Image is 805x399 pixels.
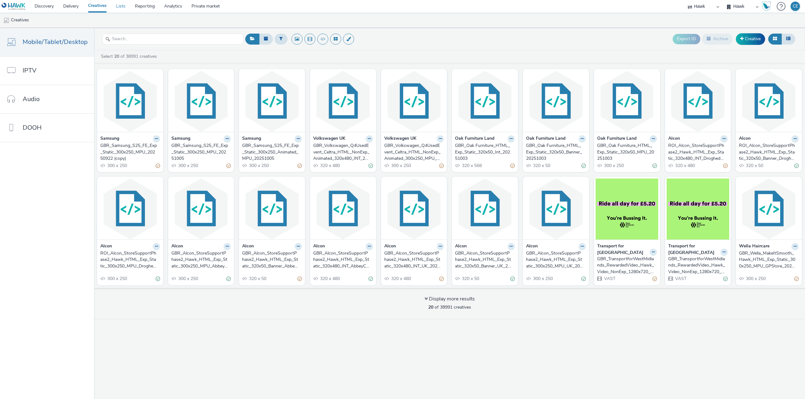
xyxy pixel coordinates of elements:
strong: Wella Haircare [739,243,769,250]
img: GBR_TransportforWestMidlands_RewardedVideo_Hawk_Video_NonExp_1280x720_15"_RewardedVideo_20251003 ... [596,178,658,240]
span: of 38991 creatives [428,304,471,310]
button: Export ID [673,34,700,44]
strong: Alcon [455,243,467,250]
div: Valid [226,276,231,282]
img: GBR_Oak Furniture_HTML_Exp_Static_320x50_MPU_20251003 visual [596,71,658,132]
div: Partially valid [297,162,302,169]
a: Select of 38991 creatives [100,53,159,59]
a: GBR_Alcon_StoreSupportPhase2_Hawk_HTML_Exp_Static_300x250_MPU_AbbeyCentre_20251003 [171,250,231,269]
div: GBR_Alcon_StoreSupportPhase2_Hawk_HTML_Exp_Static_300x250_MPU_AbbeyCentre_20251003 [171,250,229,269]
div: Partially valid [439,162,444,169]
div: Display more results [425,295,475,303]
img: GBR_Samsung_S25_FE_Exp_Static_300x250_Animated_MPU_20251005 visual [241,71,303,132]
div: GBR_Samsung_S25_FE_Exp_Static_300x250_Animated_MPU_20251005 [242,143,299,162]
a: ROI_Alcon_StoreSupportPhase2_Hawk_HTML_Exp_Static_300x250_MPU_Drogheda_20251003 [100,250,160,269]
img: GBR_TransportforWestMidlands_RewardedVideo_Hawk_Video_NonExp_1280x720_10"_RewardedVideo_20251003 ... [667,178,730,240]
span: IPTV [23,66,36,75]
div: Partially valid [723,162,728,169]
div: Valid [581,162,586,169]
strong: Alcon [171,243,183,250]
a: GBR_Alcon_StoreSupportPhase2_Hawk_HTML_Exp_Static_320x50_Banner_AbbeyCentre_20251003 [242,250,302,269]
img: mobile [3,17,9,24]
div: Partially valid [226,162,231,169]
span: Mobile/Tablet/Desktop [23,37,88,46]
span: 320 x 480 [319,163,340,169]
span: VAST [675,276,686,282]
span: 300 x 250 [391,163,411,169]
a: Hawk Academy [762,1,774,11]
strong: Oak Furniture Land [526,135,565,143]
img: ROI_Alcon_StoreSupportPhase2_Hawk_HTML_Exp_Static_320x480_INT_Drogheda_20251003 visual [667,71,730,132]
strong: Samsung [100,135,119,143]
img: GBR_Alcon_StoreSupportPhase2_Hawk_HTML_Exp_Static_300x250_MPU_UK_20251003 visual [525,178,587,240]
div: GBR_Oak Furniture_HTML_Exp_Static_320x50_MPU_20251003 [597,143,654,162]
span: 300 x 250 [745,276,766,282]
div: ROI_Alcon_StoreSupportPhase2_Hawk_HTML_Exp_Static_300x250_MPU_Drogheda_20251003 [100,250,158,269]
button: Grid [768,34,782,44]
div: GBR_Alcon_StoreSupportPhase2_Hawk_HTML_Exp_Static_320x50_Banner_UK_20251003 [455,250,512,269]
strong: Oak Furniture Land [597,135,636,143]
strong: Transport for [GEOGRAPHIC_DATA] [668,243,719,256]
strong: Oak Furniture Land [455,135,494,143]
strong: Alcon [739,135,751,143]
div: Partially valid [510,162,515,169]
img: GBR_Wella_MakeItSmooth_Hawk_HTML_Exp_Static_300x250_MPU_GPStore_20251002 visual [737,178,800,240]
span: 320 x 50 [745,163,763,169]
span: 320 x 480 [391,276,411,282]
span: 300 x 250 [107,163,127,169]
div: GBR_Volkswagen_Q4UsedEvent_Celtra_HTML_NonExp_Animated_300x250_MPU_20251003 [384,143,441,162]
span: 320 x 50 [248,276,266,282]
strong: Alcon [313,243,325,250]
span: Audio [23,94,40,104]
span: 320 x 480 [319,276,340,282]
span: 300 x 250 [178,276,198,282]
a: GBR_Volkswagen_Q4UsedEvent_Celtra_HTML_NonExp_Animated_300x250_MPU_20251003 [384,143,444,162]
img: ROI_Alcon_StoreSupportPhase2_Hawk_HTML_Exp_Static_320x50_Banner_Drogheda_20251003 visual [737,71,800,132]
img: ROI_Alcon_StoreSupportPhase2_Hawk_HTML_Exp_Static_300x250_MPU_Drogheda_20251003 visual [99,178,162,240]
span: DOOH [23,123,42,132]
img: GBR_Samsung_S25_FE_Exp_Static_300x250_MPU_20250922 (copy) visual [99,71,162,132]
span: 300 x 250 [107,276,127,282]
strong: Alcon [242,243,254,250]
img: GBR_Alcon_StoreSupportPhase2_Hawk_HTML_Exp_Static_300x250_MPU_AbbeyCentre_20251003 visual [170,178,233,240]
button: Archive [702,34,733,44]
a: GBR_TransportforWestMidlands_RewardedVideo_Hawk_Video_NonExp_1280x720_10"_RewardedVideo_20251003 [668,256,728,275]
img: GBR_Samsung_S25_FE_Exp_Static_300x250_MPU_20251005 visual [170,71,233,132]
a: ROI_Alcon_StoreSupportPhase2_Hawk_HTML_Exp_Static_320x480_INT_Drogheda_20251003 [668,143,728,162]
div: Partially valid [297,276,302,282]
img: GBR_Alcon_StoreSupportPhase2_Hawk_HTML_Exp_Static_320x50_Banner_AbbeyCentre_20251003 visual [241,178,303,240]
strong: Volkswagen UK [313,135,345,143]
div: GBR_Alcon_StoreSupportPhase2_Hawk_HTML_Exp_Static_320x480_INT_AbbeyCentre_20251003 [313,250,370,269]
span: 300 x 250 [532,276,553,282]
input: Search... [102,34,244,45]
strong: Alcon [668,135,680,143]
img: GBR_Volkswagen_Q4UsedEvent_Celtra_HTML_NonExp_Animated_320x480_INT_20251003 visual [312,71,375,132]
a: GBR_Alcon_StoreSupportPhase2_Hawk_HTML_Exp_Static_300x250_MPU_UK_20251003 [526,250,586,269]
a: GBR_Wella_MakeItSmooth_Hawk_HTML_Exp_Static_300x250_MPU_GPStore_20251002 [739,250,799,269]
img: undefined Logo [2,3,26,10]
a: GBR_Alcon_StoreSupportPhase2_Hawk_HTML_Exp_Static_320x480_INT_UK_20251003 [384,250,444,269]
div: Partially valid [156,162,160,169]
img: GBR_Alcon_StoreSupportPhase2_Hawk_HTML_Exp_Static_320x480_INT_UK_20251003 visual [383,178,446,240]
a: GBR_Volkswagen_Q4UsedEvent_Celtra_HTML_NonExp_Animated_320x480_INT_20251003 [313,143,373,162]
span: VAST [603,276,615,282]
div: Partially valid [439,276,444,282]
img: Hawk Academy [762,1,771,11]
div: GBR_Alcon_StoreSupportPhase2_Hawk_HTML_Exp_Static_320x50_Banner_AbbeyCentre_20251003 [242,250,299,269]
span: 300 x 250 [248,163,269,169]
img: GBR_Oak Furniture_HTML_Exp_Static_320x50_Int_20251003 visual [453,71,516,132]
strong: Transport for [GEOGRAPHIC_DATA] [597,243,648,256]
strong: 20 [428,304,433,310]
span: 320 x 50 [461,276,479,282]
div: GBR_Volkswagen_Q4UsedEvent_Celtra_HTML_NonExp_Animated_320x480_INT_20251003 [313,143,370,162]
a: GBR_Alcon_StoreSupportPhase2_Hawk_HTML_Exp_Static_320x50_Banner_UK_20251003 [455,250,515,269]
div: GBR_Alcon_StoreSupportPhase2_Hawk_HTML_Exp_Static_320x480_INT_UK_20251003 [384,250,441,269]
div: GBR_Alcon_StoreSupportPhase2_Hawk_HTML_Exp_Static_300x250_MPU_UK_20251003 [526,250,583,269]
div: Valid [369,276,373,282]
div: GBR_TransportforWestMidlands_RewardedVideo_Hawk_Video_NonExp_1280x720_10"_RewardedVideo_20251003 [668,256,725,275]
a: GBR_Oak Furniture_HTML_Exp_Static_320x50_Banner_20251003 [526,143,586,162]
div: Partially valid [794,276,799,282]
div: GBR_TransportforWestMidlands_RewardedVideo_Hawk_Video_NonExp_1280x720_15"_RewardedVideo_20251003 [597,256,654,275]
strong: Samsung [171,135,190,143]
